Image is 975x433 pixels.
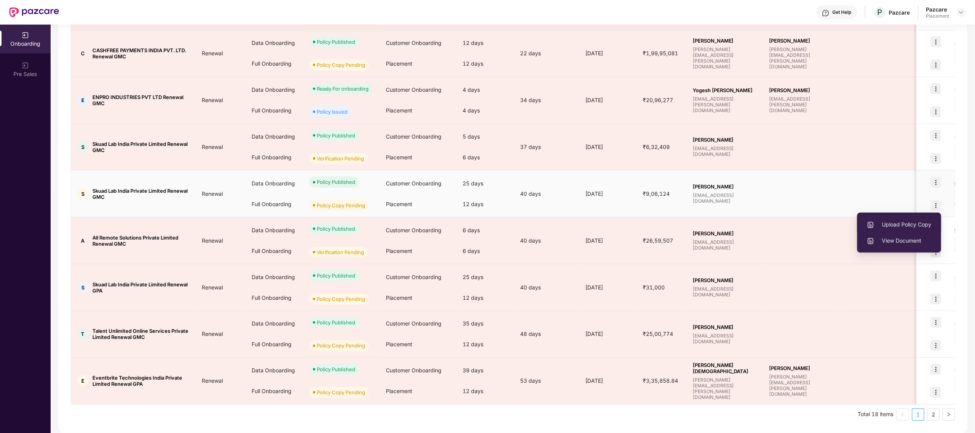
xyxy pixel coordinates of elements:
[693,192,757,204] span: [EMAIL_ADDRESS][DOMAIN_NAME]
[579,96,637,104] div: [DATE]
[693,377,757,400] span: [PERSON_NAME][EMAIL_ADDRESS][PERSON_NAME][DOMAIN_NAME]
[456,381,514,402] div: 12 days
[386,367,441,374] span: Customer Onboarding
[943,408,955,421] li: Next Page
[317,248,364,256] div: Verification Pending
[386,294,412,301] span: Placement
[769,96,834,113] span: [EMAIL_ADDRESS][PERSON_NAME][DOMAIN_NAME]
[931,83,941,94] img: icon
[926,6,950,13] div: Pazcare
[77,48,89,59] div: C
[897,408,909,421] button: left
[386,60,412,67] span: Placement
[456,334,514,355] div: 12 days
[693,277,757,283] span: [PERSON_NAME]
[92,235,189,247] span: All Remote Solutions Private Limited Renewal GMC
[245,194,303,215] div: Full Onboarding
[456,360,514,381] div: 39 days
[456,79,514,100] div: 4 days
[9,7,59,17] img: New Pazcare Logo
[901,412,905,417] span: left
[579,377,637,385] div: [DATE]
[693,230,757,236] span: [PERSON_NAME]
[579,236,637,245] div: [DATE]
[77,188,89,200] div: S
[579,190,637,198] div: [DATE]
[386,320,441,327] span: Customer Onboarding
[92,375,189,387] span: Eventbrite Technologies India Private Limited Renewal GPA
[637,377,684,384] span: ₹3,35,858.84
[514,143,579,151] div: 37 days
[456,126,514,147] div: 5 days
[92,188,189,200] span: Skuad Lab India Private Limited Renewal GMC
[386,107,412,114] span: Placement
[912,409,924,420] a: 1
[456,53,514,74] div: 12 days
[245,381,303,402] div: Full Onboarding
[514,283,579,292] div: 40 days
[637,97,679,103] span: ₹20,96,277
[21,31,29,39] img: svg+xml;base64,PHN2ZyB3aWR0aD0iMjAiIGhlaWdodD0iMjAiIHZpZXdCb3g9IjAgMCAyMCAyMCIgZmlsbD0ibm9uZSIgeG...
[456,220,514,241] div: 6 days
[579,49,637,58] div: [DATE]
[693,87,757,93] span: Yogesh [PERSON_NAME]
[245,360,303,381] div: Data Onboarding
[196,377,229,384] span: Renewal
[317,108,348,116] div: Policy Issued
[637,331,679,337] span: ₹25,00,774
[245,100,303,121] div: Full Onboarding
[456,173,514,194] div: 25 days
[92,328,189,340] span: Talent Unlimited Online Services Private Limited Renewal GMC
[693,38,757,44] span: [PERSON_NAME]
[245,79,303,100] div: Data Onboarding
[769,38,834,44] span: [PERSON_NAME]
[889,9,910,16] div: Pazcare
[637,237,679,244] span: ₹26,59,507
[637,190,676,197] span: ₹9,06,124
[77,94,89,106] div: E
[769,87,834,93] span: [PERSON_NAME]
[579,143,637,151] div: [DATE]
[77,328,89,340] div: T
[456,288,514,308] div: 12 days
[92,47,189,59] span: CASHFREE PAYMENTS INDIA PVT. LTD. Renewal GMC
[386,248,412,254] span: Placement
[878,8,883,17] span: P
[931,387,941,398] img: icon
[931,200,941,211] img: icon
[931,106,941,117] img: icon
[317,38,355,46] div: Policy Published
[693,145,757,157] span: [EMAIL_ADDRESS][DOMAIN_NAME]
[931,177,941,188] img: icon
[245,220,303,241] div: Data Onboarding
[245,126,303,147] div: Data Onboarding
[386,388,412,394] span: Placement
[317,365,355,373] div: Policy Published
[693,137,757,143] span: [PERSON_NAME]
[196,97,229,103] span: Renewal
[897,408,909,421] li: Previous Page
[579,283,637,292] div: [DATE]
[833,9,851,15] div: Get Help
[693,362,757,374] span: [PERSON_NAME][DEMOGRAPHIC_DATA]
[947,412,951,417] span: right
[579,330,637,338] div: [DATE]
[196,284,229,291] span: Renewal
[386,227,441,233] span: Customer Onboarding
[931,130,941,141] img: icon
[317,388,365,396] div: Policy Copy Pending
[931,59,941,70] img: icon
[637,284,671,291] span: ₹31,000
[931,271,941,281] img: icon
[245,288,303,308] div: Full Onboarding
[245,241,303,261] div: Full Onboarding
[456,267,514,288] div: 25 days
[456,33,514,53] div: 12 days
[77,235,89,246] div: A
[317,85,369,93] div: Ready For onboarding
[867,221,875,229] img: svg+xml;base64,PHN2ZyBpZD0iVXBsb2FkX0xvZ3MiIGRhdGEtbmFtZT0iVXBsb2FkIExvZ3MiIHhtbG5zPSJodHRwOi8vd3...
[514,190,579,198] div: 40 days
[693,239,757,251] span: [EMAIL_ADDRESS][DOMAIN_NAME]
[317,295,365,303] div: Policy Copy Pending
[867,236,932,245] span: View Document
